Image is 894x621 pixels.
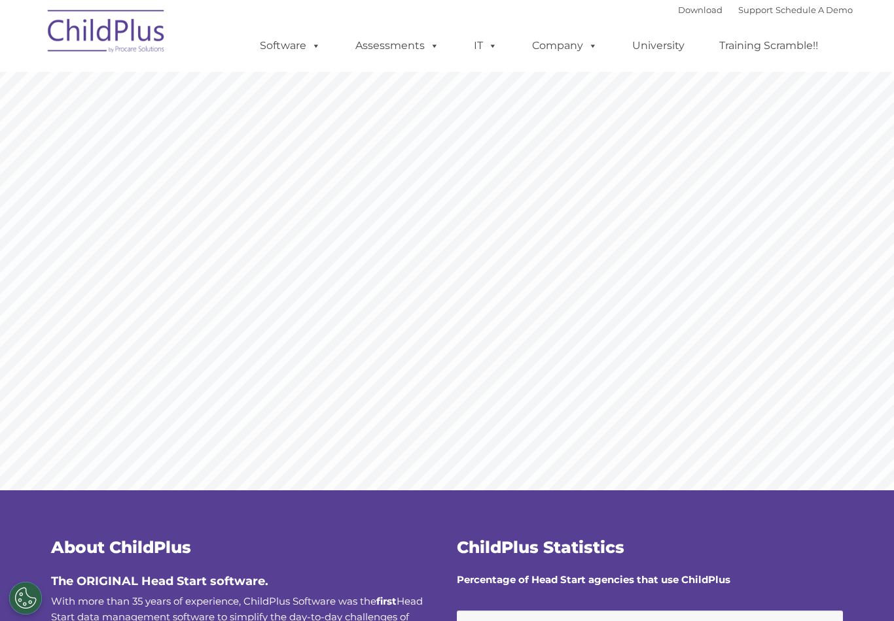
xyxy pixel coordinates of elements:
a: Software [247,33,334,59]
a: Download [678,5,723,15]
span: About ChildPlus [51,537,191,557]
img: ChildPlus by Procare Solutions [41,1,172,66]
a: Company [519,33,611,59]
span: The ORIGINAL Head Start software. [51,574,268,588]
strong: Percentage of Head Start agencies that use ChildPlus [457,573,730,586]
a: Support [738,5,773,15]
button: Cookies Settings [9,582,42,614]
a: Training Scramble!! [706,33,831,59]
b: first [376,595,397,607]
a: IT [461,33,510,59]
a: Assessments [342,33,452,59]
span: ChildPlus Statistics [457,537,624,557]
a: University [619,33,698,59]
font: | [678,5,853,15]
a: Schedule A Demo [776,5,853,15]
